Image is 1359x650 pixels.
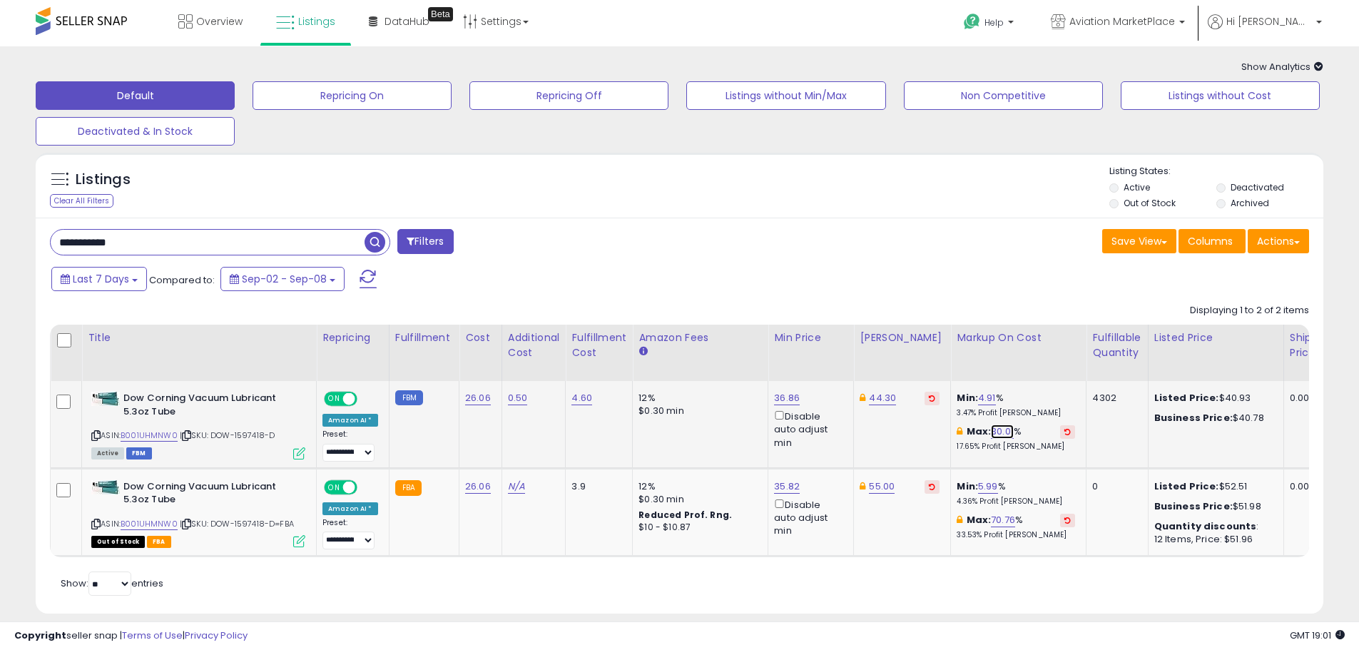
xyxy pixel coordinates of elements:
[508,479,525,494] a: N/A
[869,479,895,494] a: 55.00
[14,629,66,642] strong: Copyright
[1154,520,1273,533] div: :
[180,518,294,529] span: | SKU: DOW-1597418-D=FBA
[1290,330,1318,360] div: Ship Price
[1231,181,1284,193] label: Deactivated
[991,513,1015,527] a: 70.76
[957,442,1075,452] p: 17.65% Profit [PERSON_NAME]
[638,509,732,521] b: Reduced Prof. Rng.
[1154,480,1273,493] div: $52.51
[51,267,147,291] button: Last 7 Days
[904,81,1103,110] button: Non Competitive
[1290,392,1313,405] div: 0.00
[638,493,757,506] div: $0.30 min
[50,194,113,208] div: Clear All Filters
[395,480,422,496] small: FBA
[957,479,978,493] b: Min:
[122,629,183,642] a: Terms of Use
[951,325,1086,381] th: The percentage added to the cost of goods (COGS) that forms the calculator for Min & Max prices.
[1124,197,1176,209] label: Out of Stock
[1109,165,1323,178] p: Listing States:
[686,81,885,110] button: Listings without Min/Max
[1190,304,1309,318] div: Displaying 1 to 2 of 2 items
[91,536,145,548] span: All listings that are currently out of stock and unavailable for purchase on Amazon
[984,16,1004,29] span: Help
[978,391,996,405] a: 4.91
[1069,14,1175,29] span: Aviation MarketPlace
[126,447,152,459] span: FBM
[1092,480,1136,493] div: 0
[1290,629,1345,642] span: 2025-09-16 19:01 GMT
[14,629,248,643] div: seller snap | |
[967,425,992,438] b: Max:
[123,480,297,510] b: Dow Corning Vacuum Lubricant 5.3oz Tube
[76,170,131,190] h5: Listings
[91,447,124,459] span: All listings currently available for purchase on Amazon
[957,408,1075,418] p: 3.47% Profit [PERSON_NAME]
[298,14,335,29] span: Listings
[952,2,1028,46] a: Help
[1154,330,1278,345] div: Listed Price
[1154,499,1233,513] b: Business Price:
[1154,519,1257,533] b: Quantity discounts
[36,117,235,146] button: Deactivated & In Stock
[963,13,981,31] i: Get Help
[147,536,171,548] span: FBA
[355,393,378,405] span: OFF
[91,392,305,458] div: ASIN:
[1208,14,1322,46] a: Hi [PERSON_NAME]
[1092,392,1136,405] div: 4302
[469,81,668,110] button: Repricing Off
[1188,234,1233,248] span: Columns
[1290,480,1313,493] div: 0.00
[385,14,429,29] span: DataHub
[196,14,243,29] span: Overview
[967,513,992,527] b: Max:
[1154,391,1219,405] b: Listed Price:
[957,391,978,405] b: Min:
[774,408,843,450] div: Disable auto adjust min
[395,390,423,405] small: FBM
[91,392,120,406] img: 41d8vKUqZ+L._SL40_.jpg
[774,479,800,494] a: 35.82
[242,272,327,286] span: Sep-02 - Sep-08
[1092,330,1141,360] div: Fulfillable Quantity
[36,81,235,110] button: Default
[774,330,848,345] div: Min Price
[957,530,1075,540] p: 33.53% Profit [PERSON_NAME]
[253,81,452,110] button: Repricing On
[1226,14,1312,29] span: Hi [PERSON_NAME]
[1154,392,1273,405] div: $40.93
[957,480,1075,507] div: %
[1241,60,1323,73] span: Show Analytics
[638,330,762,345] div: Amazon Fees
[774,391,800,405] a: 36.86
[638,345,647,358] small: Amazon Fees.
[397,229,453,254] button: Filters
[860,330,945,345] div: [PERSON_NAME]
[1154,412,1273,425] div: $40.78
[322,414,378,427] div: Amazon AI *
[571,391,592,405] a: 4.60
[121,518,178,530] a: B001UHMNW0
[61,577,163,590] span: Show: entries
[465,391,491,405] a: 26.06
[869,391,896,405] a: 44.30
[149,273,215,287] span: Compared to:
[465,330,496,345] div: Cost
[355,481,378,493] span: OFF
[322,330,383,345] div: Repricing
[1154,411,1233,425] b: Business Price:
[465,479,491,494] a: 26.06
[1154,533,1273,546] div: 12 Items, Price: $51.96
[991,425,1014,439] a: 30.01
[322,518,378,550] div: Preset:
[638,405,757,417] div: $0.30 min
[508,330,560,360] div: Additional Cost
[571,480,621,493] div: 3.9
[73,272,129,286] span: Last 7 Days
[774,497,843,538] div: Disable auto adjust min
[638,480,757,493] div: 12%
[322,430,378,462] div: Preset:
[957,425,1075,452] div: %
